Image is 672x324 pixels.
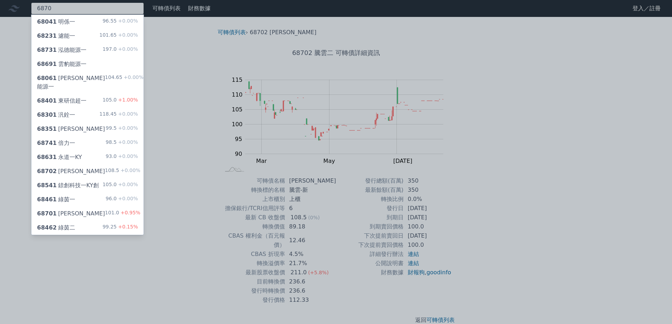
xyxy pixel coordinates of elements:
[31,122,144,136] a: 68351[PERSON_NAME] 99.5+0.00%
[37,224,75,232] div: 綠茵二
[119,167,140,173] span: +0.00%
[99,111,138,119] div: 118.45
[117,97,138,103] span: +1.00%
[106,153,138,161] div: 93.0
[31,178,144,192] a: 68541錼創科技一KY創 105.0+0.00%
[37,196,57,203] span: 68461
[105,209,140,218] div: 101.0
[37,154,57,160] span: 68631
[105,167,140,176] div: 108.5
[37,181,99,190] div: 錼創科技一KY創
[37,97,57,104] span: 68401
[117,196,138,201] span: +0.00%
[31,207,144,221] a: 68701[PERSON_NAME] 101.0+0.95%
[103,181,138,190] div: 105.0
[99,32,138,40] div: 101.65
[37,167,105,176] div: [PERSON_NAME]
[117,153,138,159] span: +0.00%
[37,111,75,119] div: 汎銓一
[103,224,138,232] div: 99.25
[37,182,57,189] span: 68541
[37,47,57,53] span: 68731
[122,74,144,80] span: +0.00%
[37,60,86,68] div: 雲豹能源一
[37,126,57,132] span: 68351
[117,46,138,52] span: +0.00%
[31,221,144,235] a: 68462綠茵二 99.25+0.15%
[105,74,144,91] div: 104.65
[31,15,144,29] a: 68041明係一 96.55+0.00%
[117,125,138,131] span: +0.00%
[37,153,82,161] div: 永道一KY
[117,139,138,145] span: +0.00%
[117,224,138,230] span: +0.15%
[37,111,57,118] span: 68301
[106,125,138,133] div: 99.5
[37,97,86,105] div: 東研信超一
[31,43,144,57] a: 68731泓德能源一 197.0+0.00%
[31,108,144,122] a: 68301汎銓一 118.45+0.00%
[37,140,57,146] span: 68741
[37,74,105,91] div: [PERSON_NAME]能源一
[37,18,57,25] span: 68041
[37,195,75,204] div: 綠茵一
[31,29,144,43] a: 68231濾能一 101.65+0.00%
[31,164,144,178] a: 68702[PERSON_NAME] 108.5+0.00%
[119,210,140,215] span: +0.95%
[103,97,138,105] div: 105.0
[37,125,105,133] div: [PERSON_NAME]
[37,32,57,39] span: 68231
[37,224,57,231] span: 68462
[31,136,144,150] a: 68741倍力一 98.5+0.00%
[31,71,144,94] a: 68061[PERSON_NAME]能源一 104.65+0.00%
[37,61,57,67] span: 68691
[31,192,144,207] a: 68461綠茵一 96.0+0.00%
[103,46,138,54] div: 197.0
[117,18,138,24] span: +0.00%
[117,182,138,187] span: +0.00%
[31,57,144,71] a: 68691雲豹能源一
[103,18,138,26] div: 96.55
[37,209,105,218] div: [PERSON_NAME]
[117,111,138,117] span: +0.00%
[106,195,138,204] div: 96.0
[31,94,144,108] a: 68401東研信超一 105.0+1.00%
[37,168,57,175] span: 68702
[117,32,138,38] span: +0.00%
[37,32,75,40] div: 濾能一
[106,139,138,147] div: 98.5
[37,46,86,54] div: 泓德能源一
[31,150,144,164] a: 68631永道一KY 93.0+0.00%
[37,18,75,26] div: 明係一
[37,75,57,81] span: 68061
[37,139,75,147] div: 倍力一
[37,210,57,217] span: 68701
